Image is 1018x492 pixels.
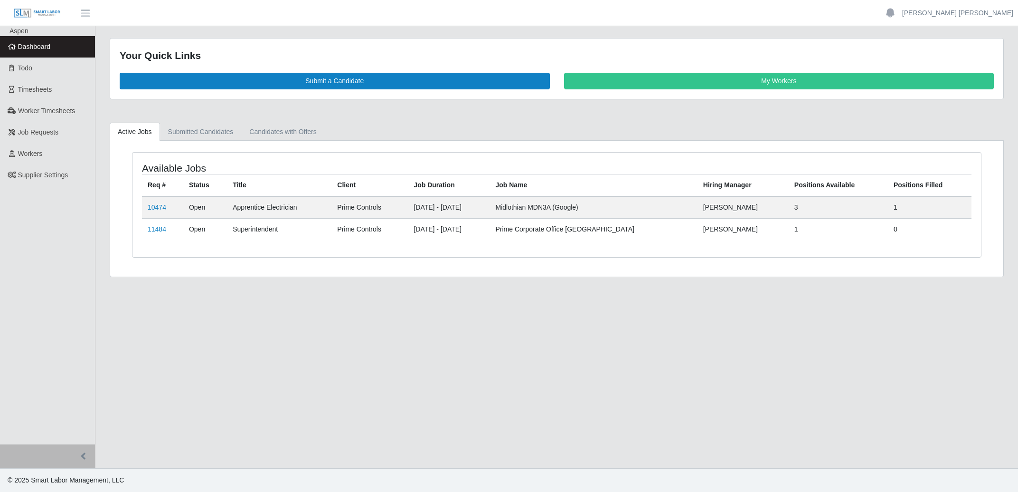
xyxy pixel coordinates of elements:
[148,203,166,211] a: 10474
[490,174,697,196] th: Job Name
[18,128,59,136] span: Job Requests
[18,64,32,72] span: Todo
[408,218,490,240] td: [DATE] - [DATE]
[698,174,789,196] th: Hiring Manager
[8,476,124,484] span: © 2025 Smart Labor Management, LLC
[698,218,789,240] td: [PERSON_NAME]
[18,107,75,115] span: Worker Timesheets
[148,225,166,233] a: 11484
[564,73,994,89] a: My Workers
[227,196,331,219] td: Apprentice Electrician
[789,174,888,196] th: Positions Available
[490,218,697,240] td: Prime Corporate Office [GEOGRAPHIC_DATA]
[888,196,971,219] td: 1
[490,196,697,219] td: Midlothian MDN3A (Google)
[142,174,183,196] th: Req #
[888,174,971,196] th: Positions Filled
[110,123,160,141] a: Active Jobs
[160,123,242,141] a: Submitted Candidates
[9,27,28,35] span: Aspen
[408,196,490,219] td: [DATE] - [DATE]
[18,171,68,179] span: Supplier Settings
[331,196,408,219] td: Prime Controls
[789,218,888,240] td: 1
[18,86,52,93] span: Timesheets
[18,150,43,157] span: Workers
[227,218,331,240] td: Superintendent
[18,43,51,50] span: Dashboard
[120,48,994,63] div: Your Quick Links
[331,174,408,196] th: Client
[888,218,971,240] td: 0
[331,218,408,240] td: Prime Controls
[120,73,550,89] a: Submit a Candidate
[408,174,490,196] th: Job Duration
[227,174,331,196] th: Title
[902,8,1013,18] a: [PERSON_NAME] [PERSON_NAME]
[698,196,789,219] td: [PERSON_NAME]
[13,8,61,19] img: SLM Logo
[183,196,227,219] td: Open
[789,196,888,219] td: 3
[241,123,324,141] a: Candidates with Offers
[183,174,227,196] th: Status
[142,162,479,174] h4: Available Jobs
[183,218,227,240] td: Open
